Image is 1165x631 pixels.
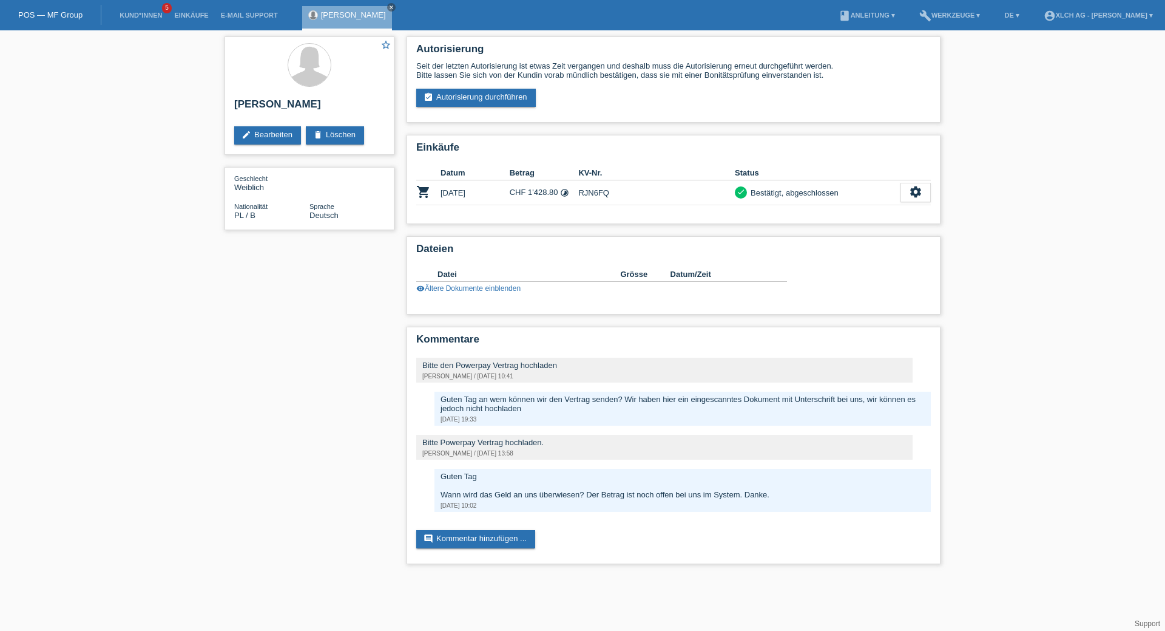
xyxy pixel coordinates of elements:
[510,166,579,180] th: Betrag
[422,373,907,380] div: [PERSON_NAME] / [DATE] 10:41
[919,10,931,22] i: build
[832,12,901,19] a: bookAnleitung ▾
[510,180,579,205] td: CHF 1'428.80
[234,98,385,117] h2: [PERSON_NAME]
[441,416,925,423] div: [DATE] 19:33
[422,438,907,447] div: Bitte Powerpay Vertrag hochladen.
[234,211,255,220] span: Polen / B / 28.05.2018
[913,12,987,19] a: buildWerkzeuge ▾
[422,450,907,457] div: [PERSON_NAME] / [DATE] 13:58
[234,175,268,182] span: Geschlecht
[416,43,931,61] h2: Autorisierung
[416,89,536,107] a: assignment_turned_inAutorisierung durchführen
[234,126,301,145] a: editBearbeiten
[998,12,1025,19] a: DE ▾
[441,180,510,205] td: [DATE]
[1038,12,1159,19] a: account_circleXLCH AG - [PERSON_NAME] ▾
[909,185,922,199] i: settings
[747,186,839,199] div: Bestätigt, abgeschlossen
[234,174,309,192] div: Weiblich
[416,142,931,160] h2: Einkäufe
[162,3,172,13] span: 5
[380,39,391,50] i: star_border
[313,130,323,140] i: delete
[424,534,433,544] i: comment
[113,12,168,19] a: Kund*innen
[441,166,510,180] th: Datum
[321,10,386,19] a: [PERSON_NAME]
[215,12,284,19] a: E-Mail Support
[441,502,925,509] div: [DATE] 10:02
[735,166,900,180] th: Status
[416,284,425,293] i: visibility
[737,188,745,196] i: check
[578,166,735,180] th: KV-Nr.
[168,12,214,19] a: Einkäufe
[234,203,268,210] span: Nationalität
[416,530,535,548] a: commentKommentar hinzufügen ...
[437,267,620,282] th: Datei
[1135,619,1160,628] a: Support
[441,395,925,413] div: Guten Tag an wem können wir den Vertrag senden? Wir haben hier ein eingescanntes Dokument mit Unt...
[18,10,83,19] a: POS — MF Group
[416,185,431,199] i: POSP00017113
[416,243,931,261] h2: Dateien
[309,203,334,210] span: Sprache
[241,130,251,140] i: edit
[670,267,770,282] th: Datum/Zeit
[560,188,569,197] i: Fixe Raten - Zinsübernahme durch Kunde (12 Raten)
[306,126,364,145] a: deleteLöschen
[416,284,521,293] a: visibilityÄltere Dokumente einblenden
[387,3,396,12] a: close
[388,4,394,10] i: close
[309,211,339,220] span: Deutsch
[416,333,931,352] h2: Kommentare
[620,267,670,282] th: Grösse
[424,92,433,102] i: assignment_turned_in
[422,361,907,370] div: Bitte den Powerpay Vertrag hochladen
[441,472,925,499] div: Guten Tag Wann wird das Geld an uns überwiesen? Der Betrag ist noch offen bei uns im System. Danke.
[416,61,931,80] div: Seit der letzten Autorisierung ist etwas Zeit vergangen und deshalb muss die Autorisierung erneut...
[1044,10,1056,22] i: account_circle
[380,39,391,52] a: star_border
[578,180,735,205] td: RJN6FQ
[839,10,851,22] i: book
